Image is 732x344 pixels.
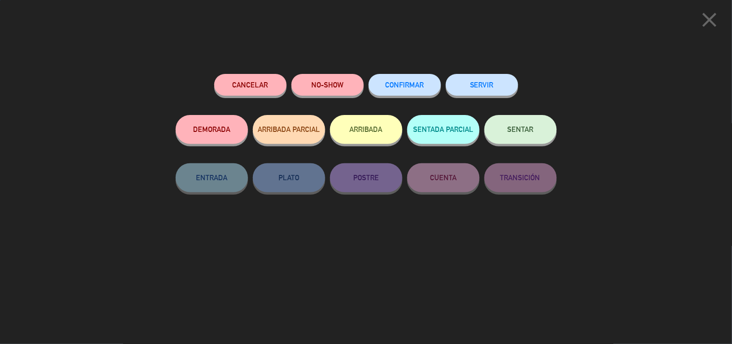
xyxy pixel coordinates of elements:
button: PLATO [253,163,325,192]
button: ARRIBADA [330,115,402,144]
button: ARRIBADA PARCIAL [253,115,325,144]
button: SENTADA PARCIAL [407,115,480,144]
span: CONFIRMAR [386,81,424,89]
button: TRANSICIÓN [484,163,557,192]
button: Cancelar [214,74,287,96]
button: POSTRE [330,163,402,192]
button: CUENTA [407,163,480,192]
button: SERVIR [446,74,518,96]
i: close [698,8,722,32]
button: SENTAR [484,115,557,144]
button: CONFIRMAR [369,74,441,96]
button: NO-SHOW [291,74,364,96]
span: SENTAR [508,125,534,133]
span: ARRIBADA PARCIAL [258,125,320,133]
button: ENTRADA [176,163,248,192]
button: close [695,7,725,36]
button: DEMORADA [176,115,248,144]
